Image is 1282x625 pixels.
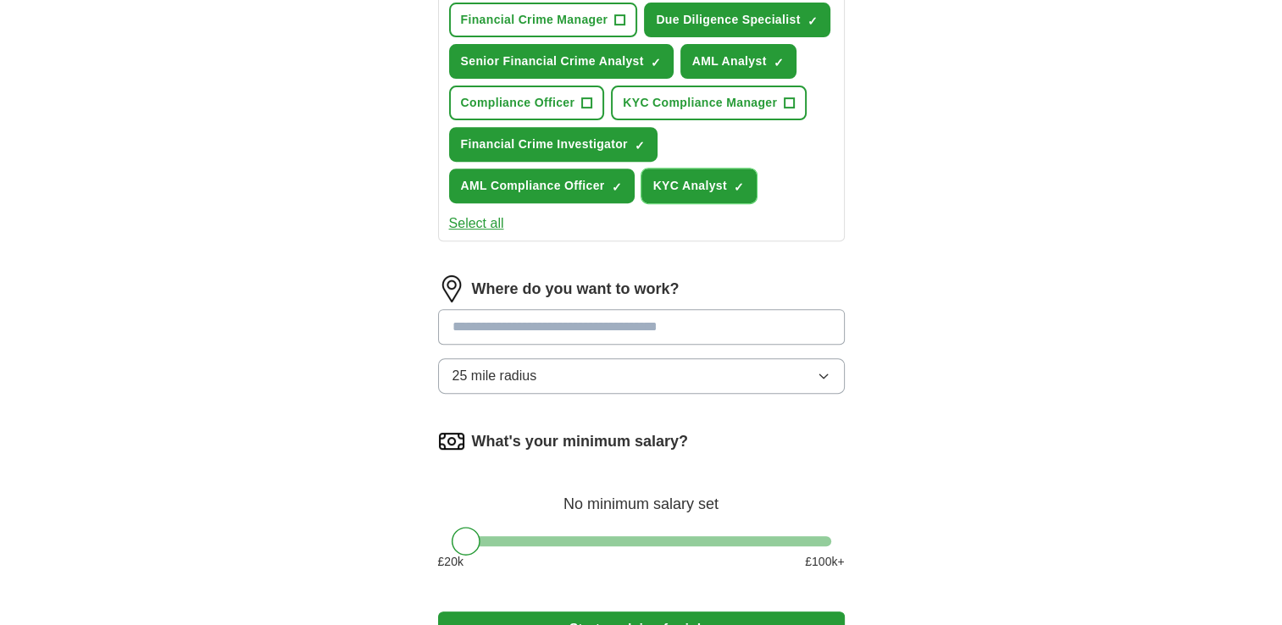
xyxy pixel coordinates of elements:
[461,136,628,153] span: Financial Crime Investigator
[461,94,575,112] span: Compliance Officer
[438,358,845,394] button: 25 mile radius
[612,180,622,194] span: ✓
[461,11,608,29] span: Financial Crime Manager
[452,366,537,386] span: 25 mile radius
[680,44,796,79] button: AML Analyst✓
[472,278,680,301] label: Where do you want to work?
[449,213,504,234] button: Select all
[623,94,777,112] span: KYC Compliance Manager
[651,56,661,69] span: ✓
[774,56,784,69] span: ✓
[644,3,830,37] button: Due Diligence Specialist✓
[438,475,845,516] div: No minimum salary set
[635,139,645,152] span: ✓
[449,44,674,79] button: Senior Financial Crime Analyst✓
[692,53,767,70] span: AML Analyst
[438,428,465,455] img: salary.png
[807,14,818,28] span: ✓
[449,127,658,162] button: Financial Crime Investigator✓
[449,169,635,203] button: AML Compliance Officer✓
[734,180,744,194] span: ✓
[805,553,844,571] span: £ 100 k+
[641,169,757,203] button: KYC Analyst✓
[438,275,465,302] img: location.png
[449,3,638,37] button: Financial Crime Manager
[438,553,463,571] span: £ 20 k
[653,177,727,195] span: KYC Analyst
[611,86,807,120] button: KYC Compliance Manager
[472,430,688,453] label: What's your minimum salary?
[461,177,605,195] span: AML Compliance Officer
[449,86,605,120] button: Compliance Officer
[461,53,644,70] span: Senior Financial Crime Analyst
[656,11,800,29] span: Due Diligence Specialist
